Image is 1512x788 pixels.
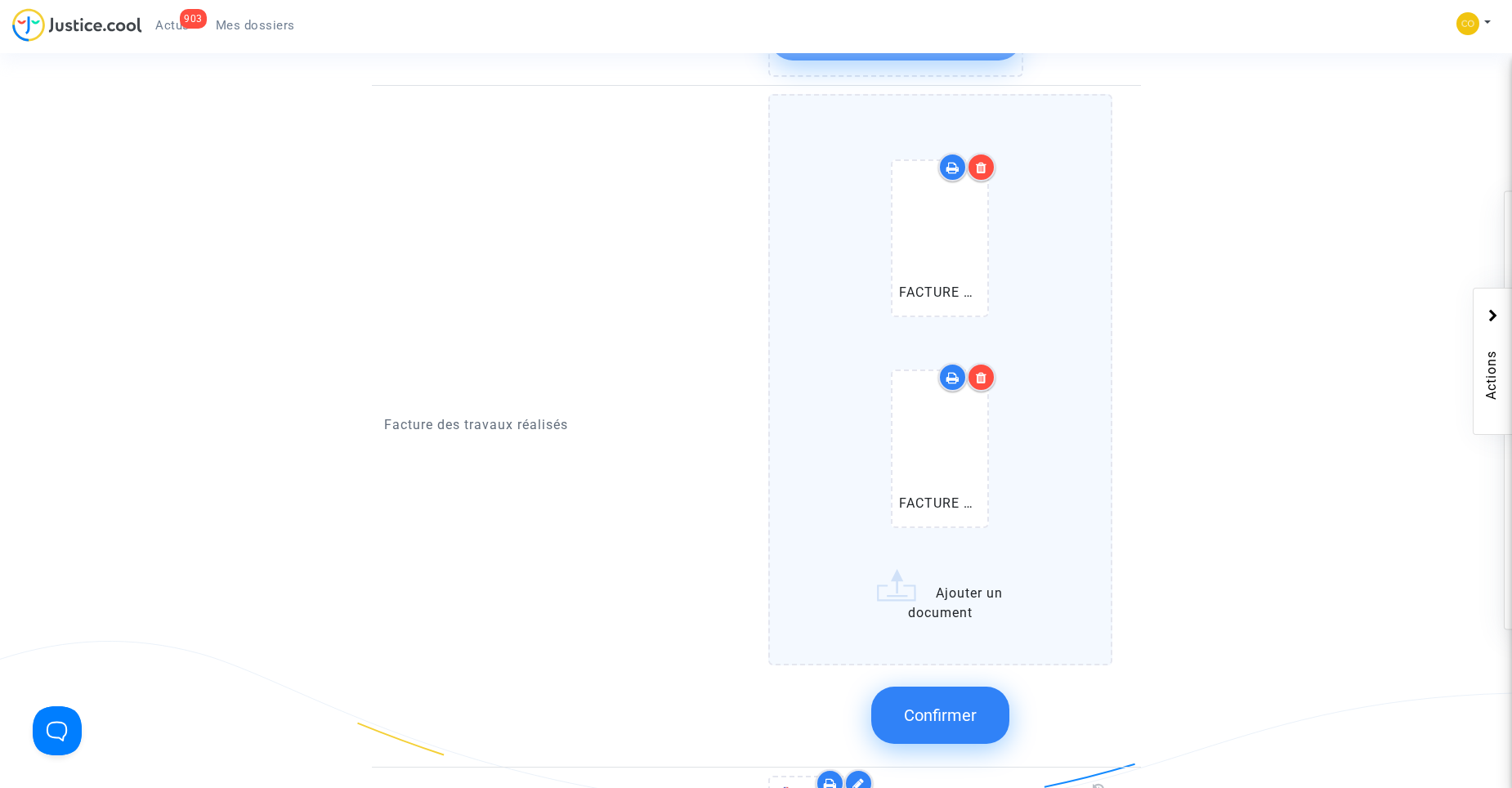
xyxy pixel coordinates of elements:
a: 903Actus [142,13,203,38]
p: Facture des travaux réalisés [384,414,745,435]
iframe: Help Scout Beacon - Open [33,706,82,755]
span: Actions [1482,305,1501,426]
span: Mes dossiers [216,18,295,33]
span: Confirmer [904,705,977,725]
button: Confirmer [871,687,1009,744]
div: 903 [180,9,207,29]
img: 5a13cfc393247f09c958b2f13390bacc [1456,12,1479,35]
a: Mes dossiers [203,13,308,38]
span: Actus [155,18,190,33]
img: jc-logo.svg [12,8,142,42]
